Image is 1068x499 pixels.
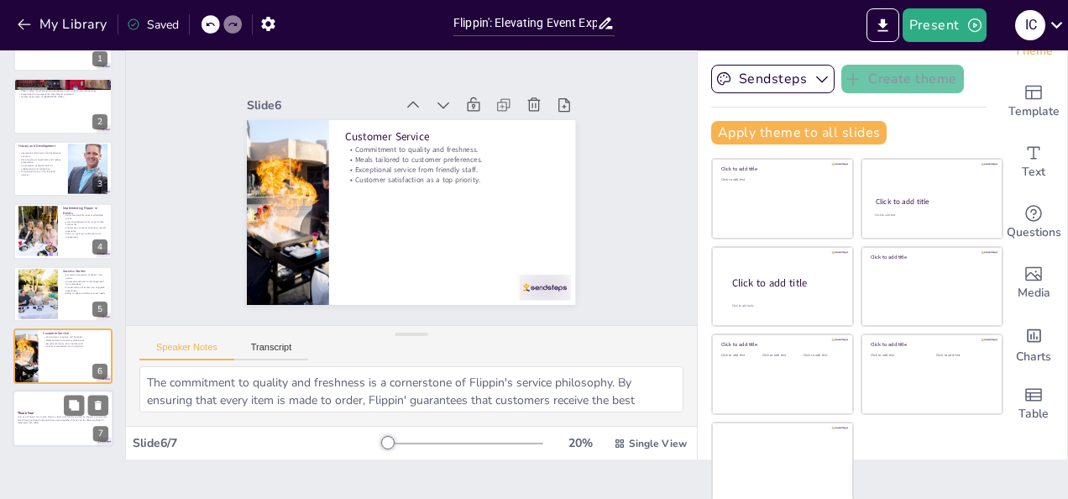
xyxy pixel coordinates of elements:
[866,8,899,42] button: Export to PowerPoint
[1016,348,1051,366] span: Charts
[88,396,108,416] button: Delete Slide
[1008,102,1060,121] span: Template
[13,203,113,259] div: 4
[13,266,113,322] div: 5
[1000,192,1067,253] div: Get real-time input from your audience
[18,416,108,422] p: Join us at Flippin' for a quick bite or a feast with friends and family. We are a community hub w...
[453,11,597,35] input: Insert title
[1022,163,1045,181] span: Text
[18,86,107,89] p: Welcome to [GEOGRAPHIC_DATA]' as a destination for high-quality fast food.
[356,117,568,176] p: Customer Service
[92,364,107,379] div: 6
[18,89,107,92] p: Flippin' offers mouth-watering cheeseburgers and crispy chicken sandwiches.
[1000,253,1067,313] div: Add images, graphics, shapes or video
[43,339,107,342] p: Meals tailored to customer preferences.
[1018,284,1050,302] span: Media
[732,276,840,290] div: Click to add title
[92,302,107,317] div: 5
[63,233,107,239] p: Focus on customer satisfaction and engagement.
[18,170,63,176] p: Unique positioning in the fast-food industry.
[1000,132,1067,192] div: Add text boxes
[18,144,63,149] p: History and Development
[1000,71,1067,132] div: Add ready made slides
[1015,8,1045,42] button: I C
[711,121,887,144] button: Apply theme to all slides
[804,354,841,358] div: Click to add text
[18,81,107,87] p: Introduction to Flippin
[63,227,107,233] p: Integral part of events enhancing overall experience.
[629,437,687,450] span: Single View
[127,17,179,33] div: Saved
[13,391,113,448] div: 7
[18,158,63,164] p: Use of premium ingredients and creative presentation.
[43,342,107,345] p: Exceptional service from friendly staff.
[871,354,924,358] div: Click to add text
[63,273,107,279] p: Successful integration of Flippin’ into events.
[43,331,107,336] p: Customer Service
[762,354,800,358] div: Click to add text
[13,141,113,197] div: 3
[721,165,841,172] div: Click to add title
[13,78,113,134] div: 2
[721,178,841,182] div: Click to add text
[871,341,991,348] div: Click to add title
[721,341,841,348] div: Click to add title
[139,366,683,412] textarea: The commitment to quality and freshness is a cornerstone of Flippin's service philosophy. By ensu...
[18,422,108,425] p: Generated with [URL]
[63,286,107,292] p: Transformation of events into enjoyable experiences.
[13,328,113,384] div: 6
[43,336,107,339] p: Commitment to quality and freshness.
[18,411,34,415] strong: Thank You!
[63,292,107,295] p: Ability to adapt to different event needs.
[1014,42,1053,60] span: Theme
[92,114,107,129] div: 2
[18,164,63,170] p: Incorporation of digital tools for collaboration and satisfaction.
[92,239,107,255] div: 4
[350,152,561,207] p: Exceptional service from friendly staff.
[133,435,382,451] div: Slide 6 / 7
[903,8,987,42] button: Present
[63,220,107,226] p: Juicy cheeseburgers and crispy chicken sandwiches.
[875,213,987,218] div: Click to add text
[92,176,107,192] div: 3
[18,49,107,52] p: Generated with [URL]
[18,151,63,157] p: Interactive and dynamic food experience at events.
[352,142,563,197] p: Meals tailored to customer preferences.
[876,197,987,207] div: Click to add title
[936,354,989,358] div: Click to add text
[64,396,84,416] button: Duplicate Slide
[841,65,964,93] button: Create theme
[1018,405,1049,423] span: Table
[1000,313,1067,374] div: Add charts and graphs
[732,303,838,307] div: Click to add body
[560,435,600,451] div: 20 %
[1000,374,1067,434] div: Add a table
[721,354,759,358] div: Click to add text
[348,162,558,217] p: Customer satisfaction as a top priority.
[139,342,234,360] button: Speaker Notes
[63,269,107,274] p: Success Stories
[871,254,991,260] div: Click to add title
[18,92,107,95] p: Exceptional dining experience that delights customers.
[63,280,107,286] p: Increased satisfaction and engagement from attendees.
[18,95,107,98] p: Quality meets taste at [GEOGRAPHIC_DATA]'.
[63,214,107,220] p: Iconic fast-food favorites at affordable prices.
[92,51,107,66] div: 1
[1015,10,1045,40] div: I C
[63,206,107,215] p: Implementing Flippin in Events
[711,65,835,93] button: Sendsteps
[354,132,565,186] p: Commitment to quality and freshness.
[93,427,108,442] div: 7
[43,345,107,349] p: Customer satisfaction as a top priority.
[266,65,413,111] div: Slide 6
[234,342,309,360] button: Transcript
[1007,223,1061,242] span: Questions
[13,11,114,38] button: My Library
